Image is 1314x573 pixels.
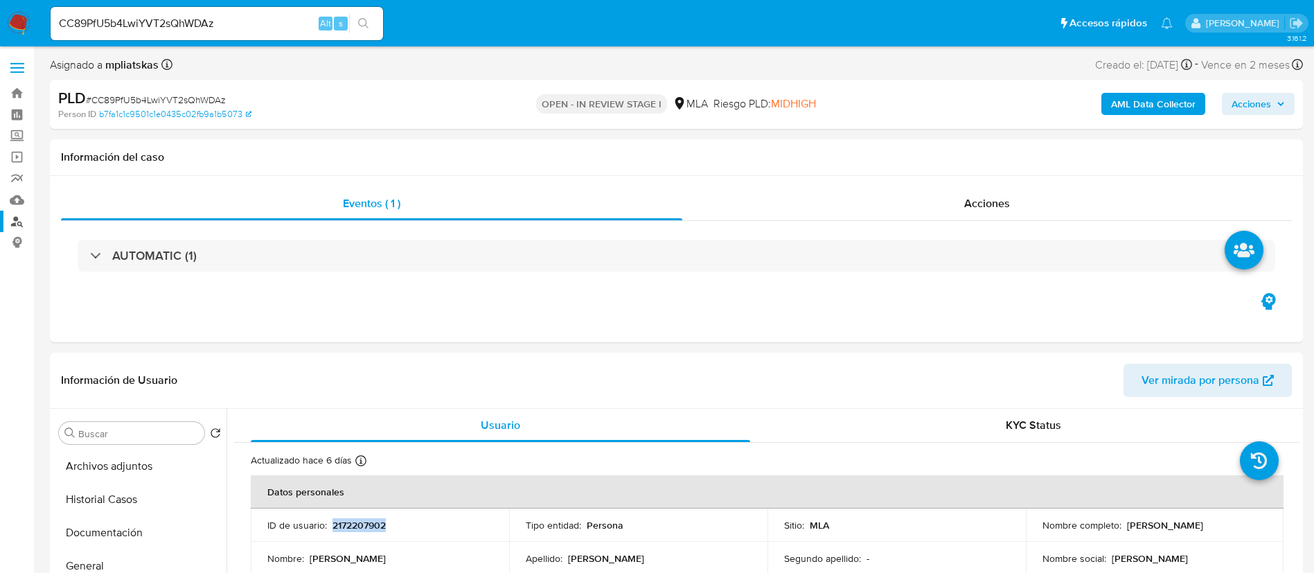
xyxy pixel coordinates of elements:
[332,519,386,531] p: 2172207902
[526,552,562,565] p: Apellido :
[58,108,96,121] b: Person ID
[103,57,159,73] b: mpliatskas
[771,96,816,112] span: MIDHIGH
[53,483,227,516] button: Historial Casos
[53,516,227,549] button: Documentación
[1111,93,1196,115] b: AML Data Collector
[1206,17,1284,30] p: micaela.pliatskas@mercadolibre.com
[784,552,861,565] p: Segundo apellido :
[1006,417,1061,433] span: KYC Status
[1042,519,1121,531] p: Nombre completo :
[1095,55,1192,74] div: Creado el: [DATE]
[1127,519,1203,531] p: [PERSON_NAME]
[343,195,400,211] span: Eventos ( 1 )
[112,248,197,263] h3: AUTOMATIC (1)
[526,519,581,531] p: Tipo entidad :
[320,17,331,30] span: Alt
[50,58,159,73] span: Asignado a
[267,519,327,531] p: ID de usuario :
[536,94,667,114] p: OPEN - IN REVIEW STAGE I
[86,93,226,107] span: # CC89PfU5b4LwiYVT2sQhWDAz
[1289,16,1304,30] a: Salir
[99,108,251,121] a: b7fa1c1c9501c1e0435c02fb9a1b5073
[251,475,1284,509] th: Datos personales
[1232,93,1271,115] span: Acciones
[867,552,869,565] p: -
[481,417,520,433] span: Usuario
[349,14,378,33] button: search-icon
[61,373,177,387] h1: Información de Usuario
[1201,58,1290,73] span: Vence en 2 meses
[1101,93,1205,115] button: AML Data Collector
[673,96,708,112] div: MLA
[310,552,386,565] p: [PERSON_NAME]
[78,240,1275,272] div: AUTOMATIC (1)
[53,450,227,483] button: Archivos adjuntos
[1142,364,1259,397] span: Ver mirada por persona
[61,150,1292,164] h1: Información del caso
[784,519,804,531] p: Sitio :
[810,519,829,531] p: MLA
[568,552,644,565] p: [PERSON_NAME]
[1069,16,1147,30] span: Accesos rápidos
[251,454,352,467] p: Actualizado hace 6 días
[64,427,76,439] button: Buscar
[78,427,199,440] input: Buscar
[339,17,343,30] span: s
[1222,93,1295,115] button: Acciones
[964,195,1010,211] span: Acciones
[1124,364,1292,397] button: Ver mirada por persona
[1195,55,1198,74] span: -
[58,87,86,109] b: PLD
[267,552,304,565] p: Nombre :
[210,427,221,443] button: Volver al orden por defecto
[713,96,816,112] span: Riesgo PLD:
[1161,17,1173,29] a: Notificaciones
[1112,552,1188,565] p: [PERSON_NAME]
[51,15,383,33] input: Buscar usuario o caso...
[1042,552,1106,565] p: Nombre social :
[587,519,623,531] p: Persona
